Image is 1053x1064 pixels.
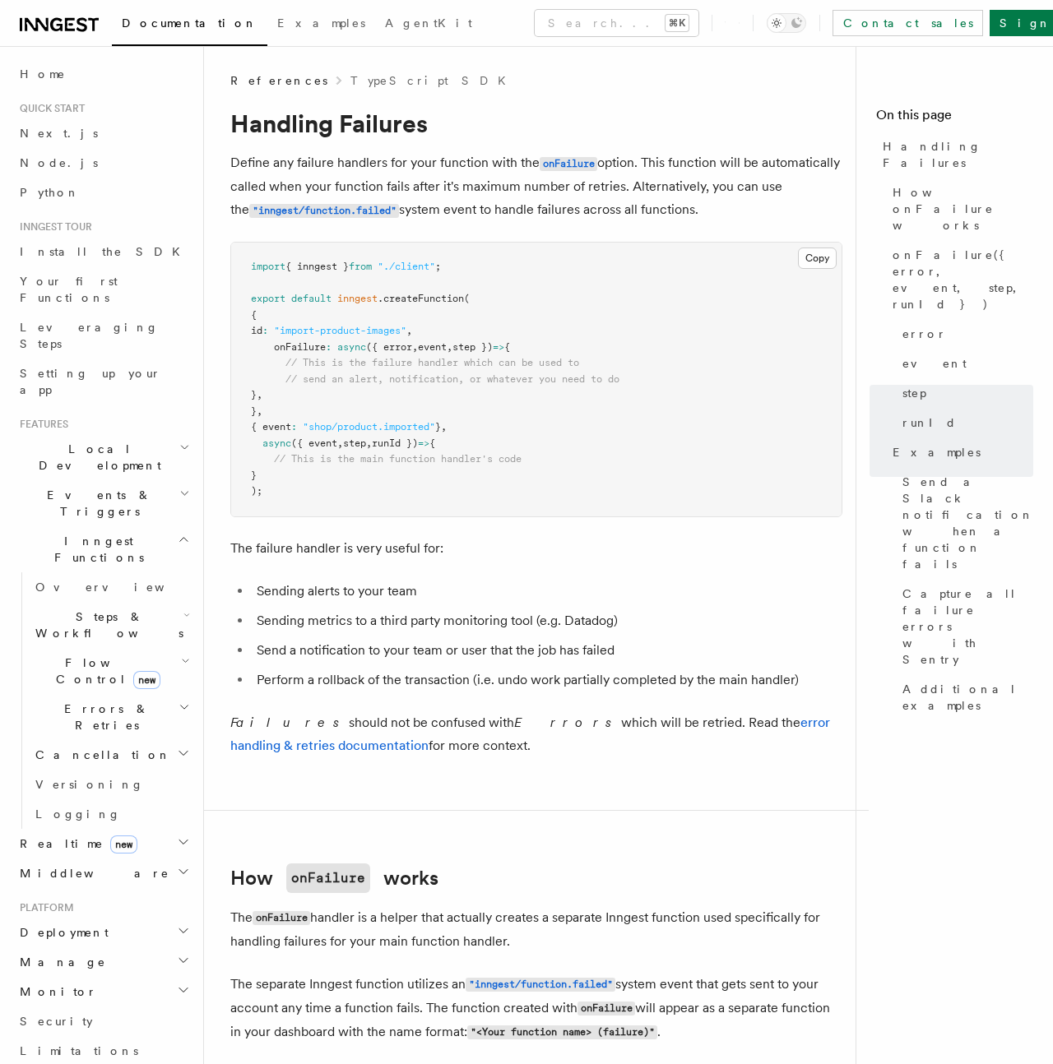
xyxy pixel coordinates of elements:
[13,266,193,312] a: Your first Functions
[337,341,366,353] span: async
[35,581,205,594] span: Overview
[252,668,842,692] li: Perform a rollback of the transaction (i.e. undo work partially completed by the main handler)
[504,341,510,353] span: {
[230,711,842,757] p: should not be confused with which will be retried. Read the for more context.
[767,13,806,33] button: Toggle dark mode
[412,341,418,353] span: ,
[29,701,179,733] span: Errors & Retries
[251,261,285,272] span: import
[291,293,332,304] span: default
[13,118,193,148] a: Next.js
[29,648,193,694] button: Flow Controlnew
[666,15,689,31] kbd: ⌘K
[251,405,257,417] span: }
[896,408,1033,437] a: runId
[35,778,144,791] span: Versioning
[257,389,262,400] span: ,
[13,526,193,572] button: Inngest Functions
[29,694,193,740] button: Errors & Retries
[20,127,98,140] span: Next.js
[540,157,597,171] code: onFailure
[13,480,193,526] button: Events & Triggers
[535,10,698,36] button: Search...⌘K
[493,341,504,353] span: =>
[896,467,1033,579] a: Send a Slack notification when a function fails
[452,341,493,353] span: step })
[441,421,447,433] span: ,
[902,585,1033,668] span: Capture all failure errors with Sentry
[285,373,619,385] span: // send an alert, notification, or whatever you need to do
[366,437,372,449] span: ,
[375,5,482,44] a: AgentKit
[893,247,1033,312] span: onFailure({ error, event, step, runId })
[20,367,161,396] span: Setting up your app
[122,16,257,30] span: Documentation
[230,715,349,730] em: Failures
[418,341,447,353] span: event
[514,715,621,730] em: Errors
[112,5,267,46] a: Documentation
[883,138,1033,171] span: Handling Failures
[249,204,399,218] code: "inngest/function.failed"
[896,579,1033,674] a: Capture all failure errors with Sentry
[291,421,297,433] span: :
[20,156,98,169] span: Node.js
[230,715,830,753] a: error handling & retries documentation
[466,976,615,992] a: "inngest/function.failed"
[13,220,92,234] span: Inngest tour
[385,16,472,30] span: AgentKit
[378,293,464,304] span: .createFunction
[886,437,1033,467] a: Examples
[876,105,1033,132] h4: On this page
[13,918,193,947] button: Deployment
[896,349,1033,378] a: event
[466,978,615,992] code: "inngest/function.failed"
[251,470,257,481] span: }
[578,1002,635,1015] code: onFailure
[251,421,291,433] span: { event
[896,378,1033,408] a: step
[29,602,193,648] button: Steps & Workflows
[274,325,406,336] span: "import-product-images"
[896,674,1033,720] a: Additional examples
[29,655,181,687] span: Flow Control
[20,275,118,304] span: Your first Functions
[326,341,332,353] span: :
[13,1006,193,1036] a: Security
[230,72,327,89] span: References
[13,102,85,115] span: Quick start
[886,240,1033,319] a: onFailure({ error, event, step, runId })
[13,178,193,207] a: Python
[435,421,441,433] span: }
[20,186,80,199] span: Python
[13,487,179,520] span: Events & Triggers
[13,312,193,359] a: Leveraging Steps
[35,807,121,821] span: Logging
[291,437,337,449] span: ({ event
[29,740,193,770] button: Cancellation
[896,319,1033,349] a: error
[230,973,842,1044] p: The separate Inngest function utilizes an system event that gets sent to your account any time a ...
[13,858,193,888] button: Middleware
[540,155,597,170] a: onFailure
[13,829,193,858] button: Realtimenew
[435,261,441,272] span: ;
[303,421,435,433] span: "shop/product.imported"
[13,835,137,852] span: Realtime
[251,309,257,321] span: {
[876,132,1033,178] a: Handling Failures
[418,437,429,449] span: =>
[230,863,438,893] a: HowonFailureworks
[893,444,981,460] span: Examples
[366,341,412,353] span: ({ error
[285,261,349,272] span: { inngest }
[251,485,262,497] span: );
[230,537,842,560] p: The failure handler is very useful for:
[902,414,957,431] span: runId
[464,293,470,304] span: (
[833,10,983,36] a: Contact sales
[13,924,109,941] span: Deployment
[429,437,435,449] span: {
[29,747,171,763] span: Cancellation
[274,453,522,465] span: // This is the main function handler's code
